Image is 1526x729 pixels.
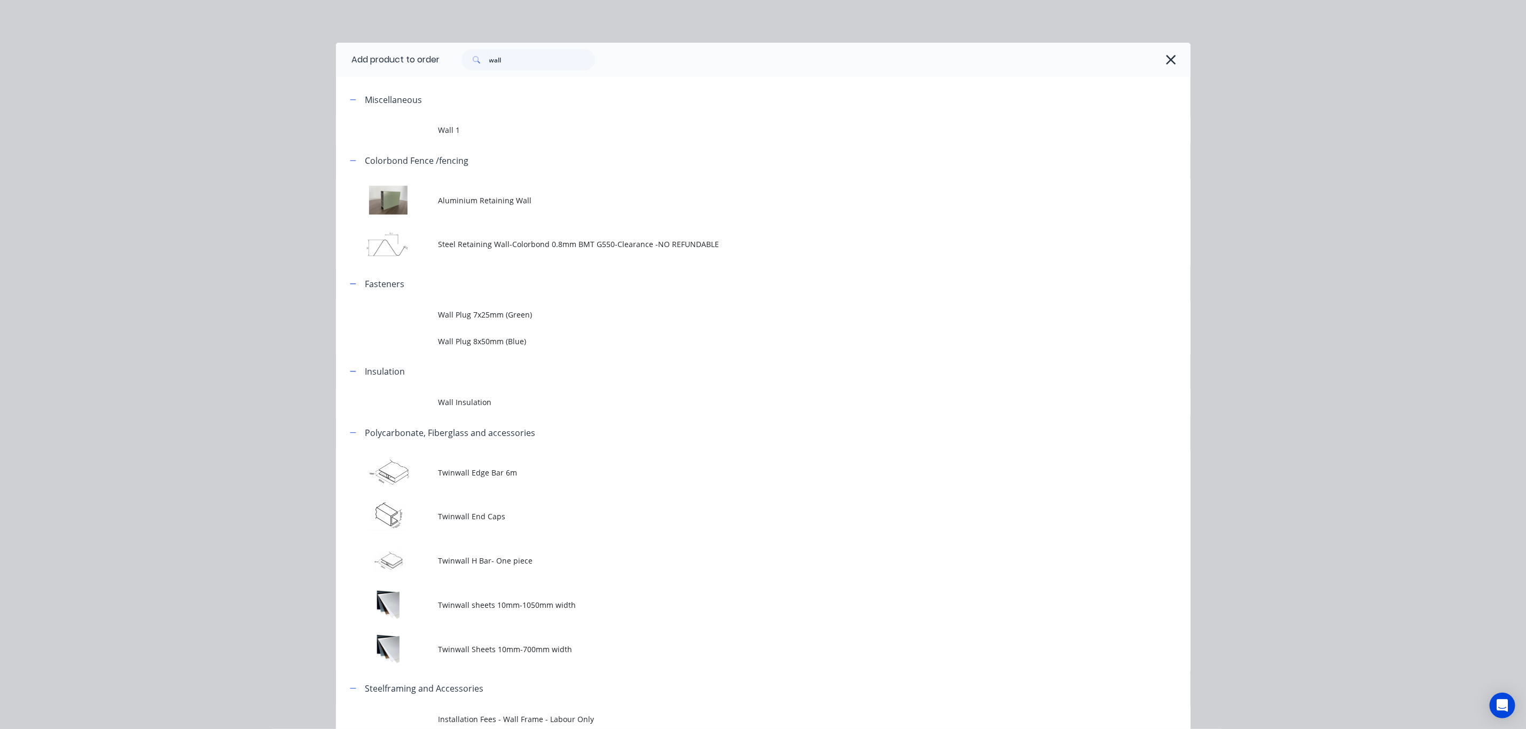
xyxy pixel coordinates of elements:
[439,555,1040,566] span: Twinwall H Bar- One piece
[365,365,405,378] div: Insulation
[439,397,1040,408] span: Wall Insulation
[365,93,422,106] div: Miscellaneous
[439,714,1040,725] span: Installation Fees - Wall Frame - Labour Only
[489,49,595,70] input: Search...
[365,426,536,439] div: Polycarbonate, Fiberglass and accessories
[336,43,440,77] div: Add product to order
[439,336,1040,347] span: Wall Plug 8x50mm (Blue)
[439,309,1040,320] span: Wall Plug 7x25mm (Green)
[439,239,1040,250] span: Steel Retaining Wall-Colorbond 0.8mm BMT G550-Clearance -NO REFUNDABLE
[365,682,484,695] div: Steelframing and Accessories
[1490,693,1515,718] div: Open Intercom Messenger
[439,599,1040,611] span: Twinwall sheets 10mm-1050mm width
[365,278,405,290] div: Fasteners
[439,511,1040,522] span: Twinwall End Caps
[439,467,1040,478] span: Twinwall Edge Bar 6m
[439,644,1040,655] span: Twinwall Sheets 10mm-700mm width
[365,154,469,167] div: Colorbond Fence /fencing
[439,195,1040,206] span: Aluminium Retaining Wall
[439,124,1040,136] span: Wall 1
